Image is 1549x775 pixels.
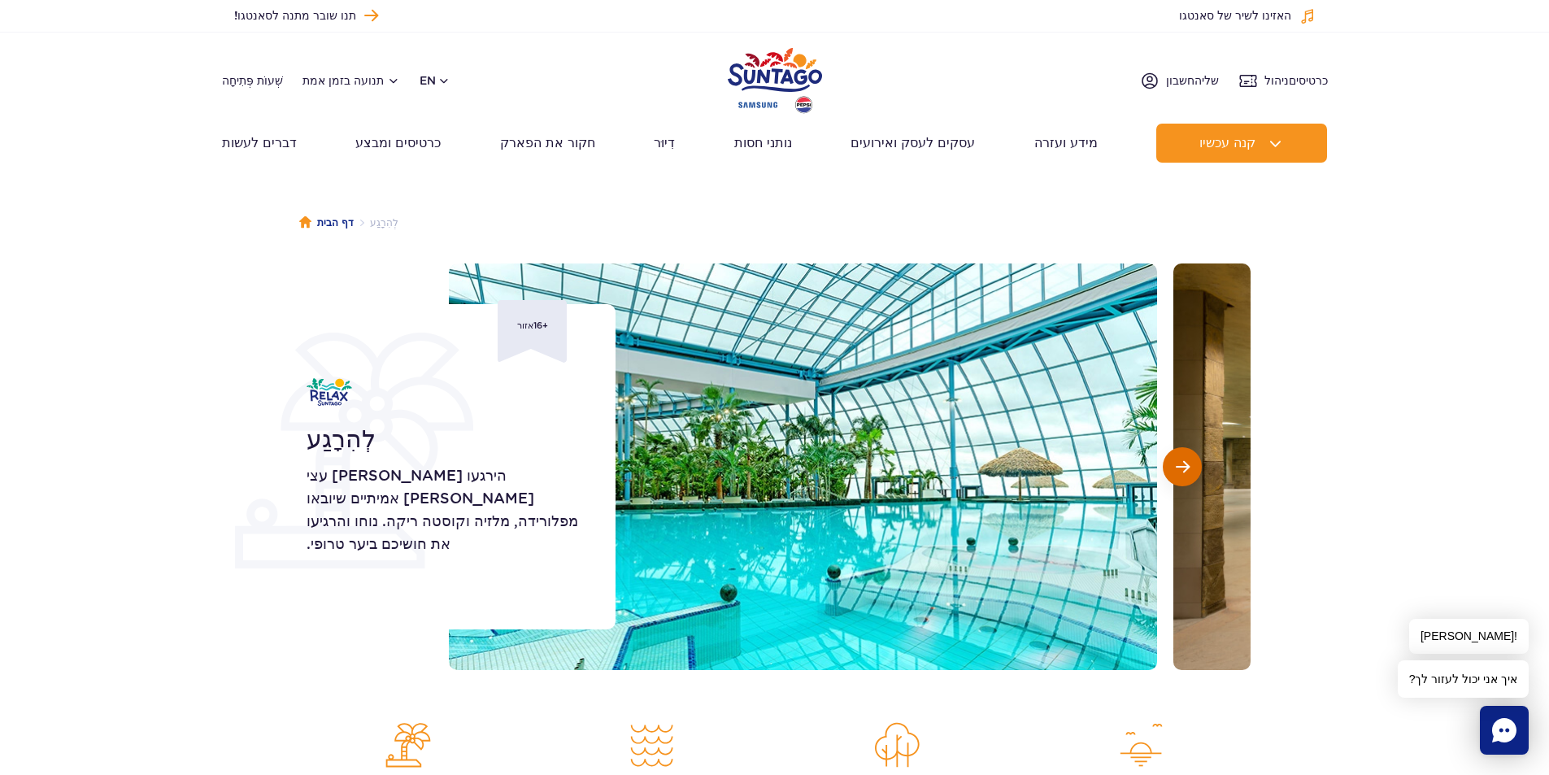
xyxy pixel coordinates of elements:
font: איך אני יכול לעזור לך? [1409,673,1517,686]
font: הירגעו [PERSON_NAME] עצי [PERSON_NAME] אמיתיים שיובאו מפלורידה, מלזיה וקוסטה ריקה. נוחו והרגיעו א... [307,467,578,552]
font: החשבון [1166,74,1202,87]
font: מידע ועזרה [1034,135,1098,150]
a: עסקים לעסק ואירועים [851,124,975,163]
button: האזינו לשיר של סאנטגו [1179,8,1316,24]
a: תנו שובר מתנה לסאנטגו! [234,5,378,27]
font: תנו שובר מתנה לסאנטגו! [234,11,356,22]
div: לְשׂוֹחֵחַ [1480,706,1529,755]
button: תנועה בזמן אמת [302,74,400,87]
a: ניהולכרטיסים [1238,71,1328,90]
font: נותני חסות [734,135,792,150]
font: דִיוּר [654,135,675,150]
font: דף הבית [317,216,354,229]
button: קנה עכשיו [1156,124,1327,163]
font: עסקים לעסק ואירועים [851,135,975,150]
font: דברים לעשות [222,135,297,150]
a: דף הבית [299,215,354,231]
font: לְהִרָגַע [370,216,398,229]
font: שלי [1202,74,1219,87]
button: השקופית הבאה [1163,447,1202,486]
a: מידע ועזרה [1034,124,1098,163]
font: אזור [517,320,533,331]
font: en [420,74,436,87]
font: [PERSON_NAME]! [1421,629,1517,642]
a: נותני חסות [734,124,792,163]
a: החשבוןשלי [1140,71,1219,90]
font: לְהִרָגַע [307,425,376,455]
a: דִיוּר [654,124,675,163]
a: חקור את הפארק [500,124,595,163]
font: ניהול [1264,74,1289,87]
button: en [420,72,450,89]
font: שְׁעוֹת פְּתִיחָה [222,74,283,87]
font: 16+ [533,320,548,331]
a: שְׁעוֹת פְּתִיחָה [222,72,283,89]
font: כרטיסים ומבצע [355,135,441,150]
font: האזינו לשיר של סאנטגו [1179,11,1291,22]
font: חקור את הפארק [500,135,595,150]
a: פארק פולין [728,41,822,115]
font: תנועה בזמן אמת [302,74,384,87]
font: כרטיסים [1289,74,1328,87]
a: כרטיסים ומבצע [355,124,441,163]
a: דברים לעשות [222,124,297,163]
img: לְהִרָגַע [307,378,352,406]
